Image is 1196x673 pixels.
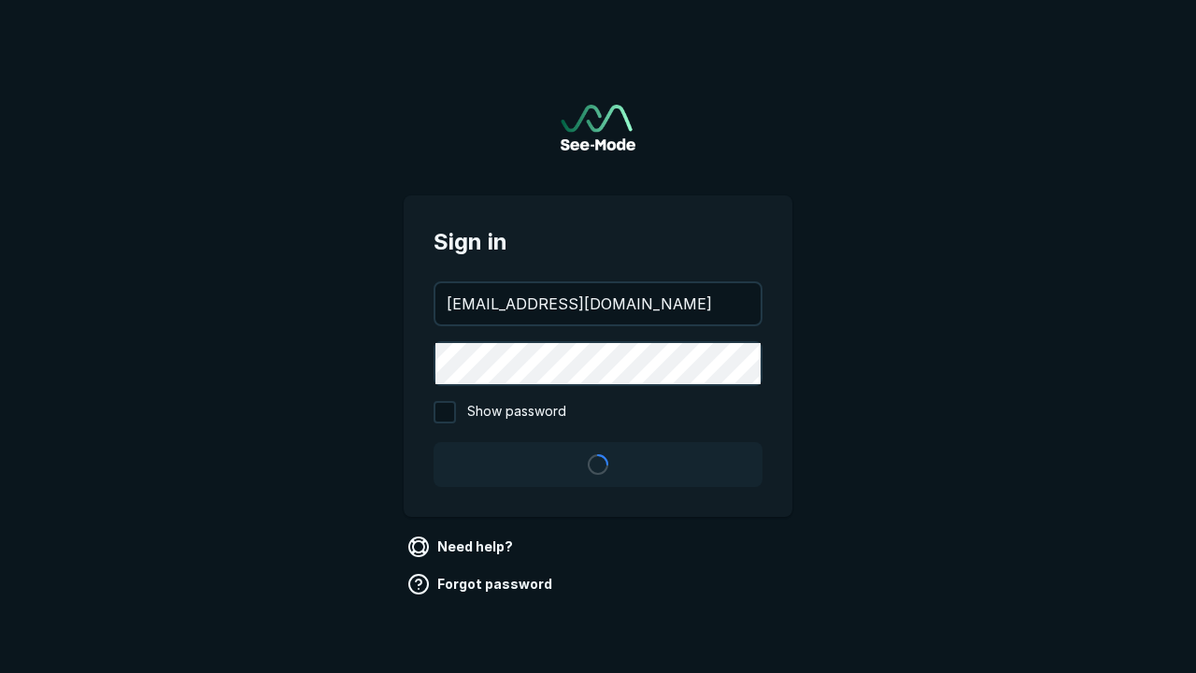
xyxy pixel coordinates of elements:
a: Need help? [404,532,520,562]
input: your@email.com [435,283,761,324]
a: Go to sign in [561,105,635,150]
img: See-Mode Logo [561,105,635,150]
span: Show password [467,401,566,423]
span: Sign in [434,225,762,259]
a: Forgot password [404,569,560,599]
